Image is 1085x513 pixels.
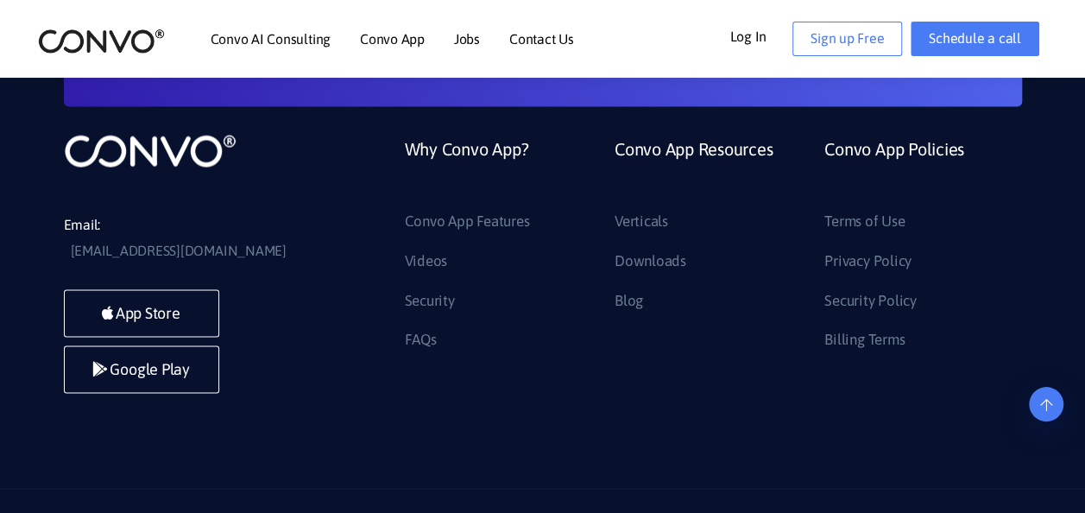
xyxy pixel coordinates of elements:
[211,32,331,46] a: Convo AI Consulting
[360,32,425,46] a: Convo App
[64,289,219,337] a: App Store
[824,287,916,314] a: Security Policy
[405,326,437,353] a: FAQs
[615,287,643,314] a: Blog
[792,22,902,56] a: Sign up Free
[454,32,480,46] a: Jobs
[405,247,448,275] a: Videos
[824,247,912,275] a: Privacy Policy
[615,247,686,275] a: Downloads
[824,207,905,235] a: Terms of Use
[405,287,455,314] a: Security
[615,132,773,207] a: Convo App Resources
[38,28,165,54] img: logo_2.png
[509,32,574,46] a: Contact Us
[824,132,964,207] a: Convo App Policies
[615,207,668,235] a: Verticals
[729,22,792,49] a: Log In
[64,345,219,393] a: Google Play
[71,237,287,263] a: [EMAIL_ADDRESS][DOMAIN_NAME]
[911,22,1038,56] a: Schedule a call
[824,326,905,353] a: Billing Terms
[392,132,1022,365] div: Footer
[64,212,323,263] li: Email:
[405,132,529,207] a: Why Convo App?
[405,207,530,235] a: Convo App Features
[64,132,237,168] img: logo_not_found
